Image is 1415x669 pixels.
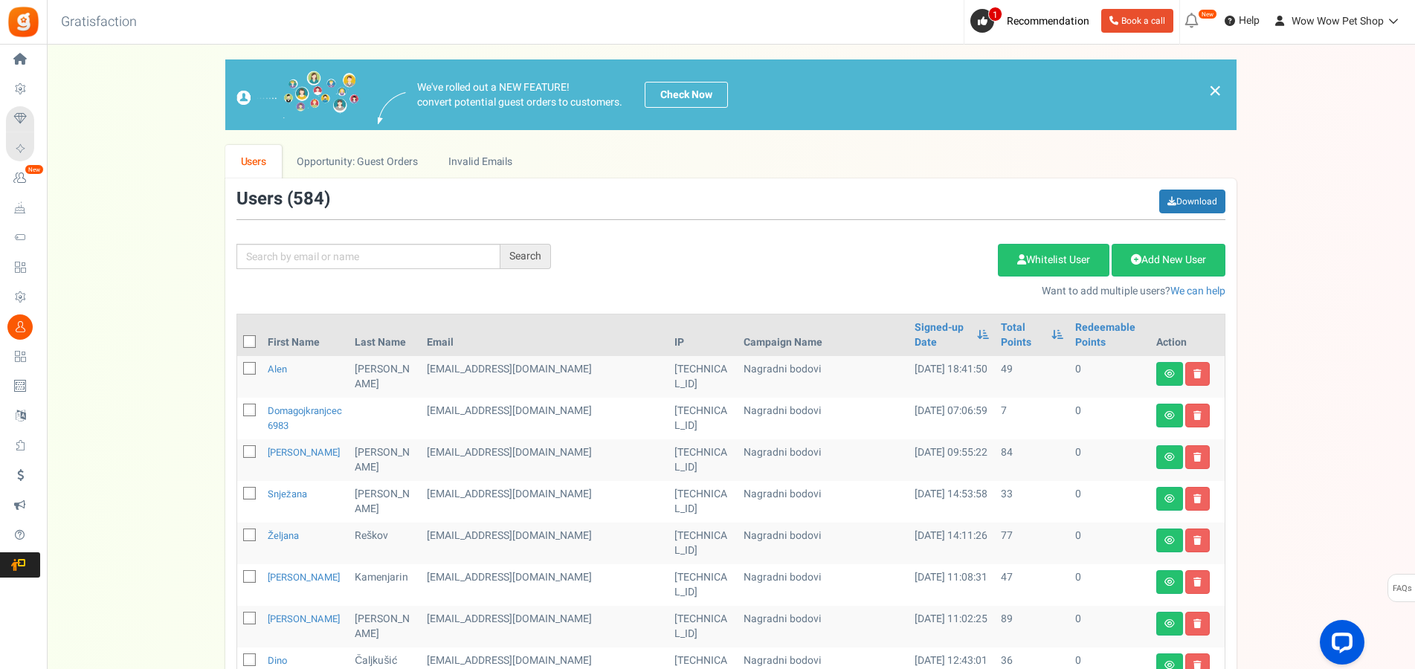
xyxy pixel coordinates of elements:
td: customer [421,398,669,439]
span: Wow Wow Pet Shop [1292,13,1384,29]
td: Nagradni bodovi [738,398,909,439]
a: domagojkranjcec6983 [268,404,342,433]
i: Delete user [1193,536,1202,545]
i: View details [1164,411,1175,420]
td: [TECHNICAL_ID] [668,564,737,606]
td: 89 [995,606,1069,647]
td: Nagradni bodovi [738,439,909,481]
i: Delete user [1193,494,1202,503]
td: [DATE] 14:11:26 [909,523,995,564]
a: Check Now [645,82,728,108]
td: [DATE] 11:02:25 [909,606,995,647]
th: First Name [262,314,349,356]
td: [EMAIL_ADDRESS][DOMAIN_NAME] [421,481,669,523]
td: [DATE] 11:08:31 [909,564,995,606]
td: 84 [995,439,1069,481]
th: IP [668,314,737,356]
img: images [236,71,359,119]
a: Invalid Emails [433,145,528,178]
td: [TECHNICAL_ID] [668,606,737,647]
span: Help [1235,13,1260,28]
td: Nagradni bodovi [738,356,909,398]
span: FAQs [1392,575,1412,603]
td: [PERSON_NAME] [349,439,420,481]
a: Snježana [268,487,307,501]
a: 1 Recommendation [970,9,1095,33]
em: New [1198,9,1217,19]
td: Nagradni bodovi [738,481,909,523]
td: [DATE] 14:53:58 [909,481,995,523]
td: [DATE] 07:06:59 [909,398,995,439]
a: Dino [268,653,287,668]
a: We can help [1170,283,1225,299]
i: Delete user [1193,411,1202,420]
td: [TECHNICAL_ID] [668,398,737,439]
img: images [378,92,406,124]
a: Download [1159,190,1225,213]
td: [EMAIL_ADDRESS][DOMAIN_NAME] [421,356,669,398]
a: Željana [268,529,299,543]
td: Nagradni bodovi [738,523,909,564]
th: Campaign Name [738,314,909,356]
a: [PERSON_NAME] [268,570,340,584]
td: [PERSON_NAME] [349,606,420,647]
td: [EMAIL_ADDRESS][DOMAIN_NAME] [421,564,669,606]
i: View details [1164,536,1175,545]
i: View details [1164,369,1175,378]
a: Help [1219,9,1266,33]
a: [PERSON_NAME] [268,445,340,459]
td: [EMAIL_ADDRESS][DOMAIN_NAME] [421,606,669,647]
i: Delete user [1193,453,1202,462]
td: customer [421,439,669,481]
td: 0 [1069,398,1150,439]
i: View details [1164,494,1175,503]
td: [DATE] 09:55:22 [909,439,995,481]
td: Nagradni bodovi [738,606,909,647]
a: [PERSON_NAME] [268,612,340,626]
td: 0 [1069,356,1150,398]
h3: Users ( ) [236,190,330,209]
i: View details [1164,453,1175,462]
td: [TECHNICAL_ID] [668,523,737,564]
td: [TECHNICAL_ID] [668,356,737,398]
i: View details [1164,578,1175,586]
td: 77 [995,523,1069,564]
td: [DATE] 18:41:50 [909,356,995,398]
i: Delete user [1193,369,1202,378]
em: New [25,164,44,175]
td: Reškov [349,523,420,564]
div: Search [500,244,551,269]
i: Delete user [1193,578,1202,586]
td: 0 [1069,439,1150,481]
td: 33 [995,481,1069,523]
th: Email [421,314,669,356]
td: 49 [995,356,1069,398]
a: Signed-up Date [915,320,970,350]
p: Want to add multiple users? [573,284,1225,299]
i: Delete user [1193,619,1202,628]
td: [TECHNICAL_ID] [668,439,737,481]
td: [PERSON_NAME] [349,356,420,398]
a: Whitelist User [998,244,1109,277]
a: Users [225,145,282,178]
td: [TECHNICAL_ID] [668,481,737,523]
a: Total Points [1001,320,1044,350]
a: New [6,166,40,191]
i: View details [1164,619,1175,628]
input: Search by email or name [236,244,500,269]
td: 0 [1069,523,1150,564]
td: Nagradni bodovi [738,564,909,606]
a: Book a call [1101,9,1173,33]
th: Last Name [349,314,420,356]
td: 0 [1069,564,1150,606]
td: 0 [1069,481,1150,523]
a: Add New User [1112,244,1225,277]
span: 584 [293,186,324,212]
th: Action [1150,314,1225,356]
td: Kamenjarin [349,564,420,606]
span: Recommendation [1007,13,1089,29]
a: Opportunity: Guest Orders [282,145,433,178]
td: 7 [995,398,1069,439]
td: 47 [995,564,1069,606]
